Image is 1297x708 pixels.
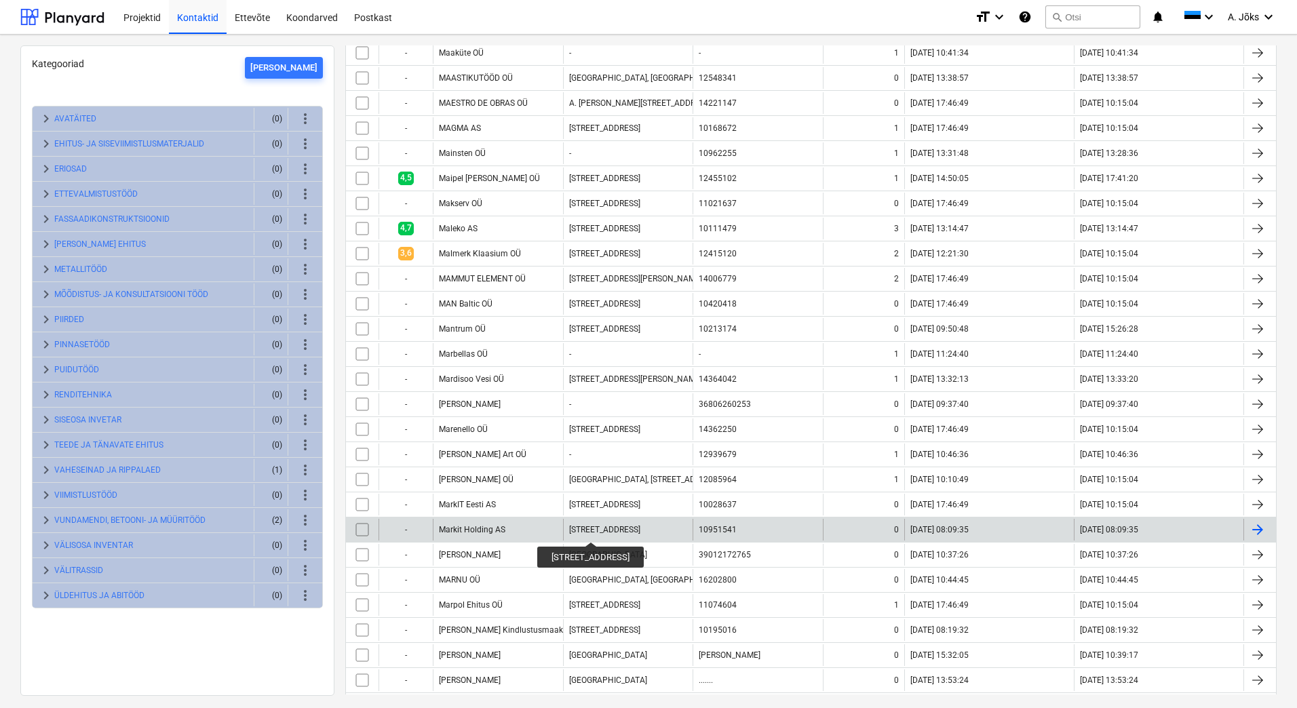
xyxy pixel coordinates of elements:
[894,450,899,459] div: 1
[379,619,433,641] div: -
[297,462,313,478] span: more_vert
[910,650,969,660] div: [DATE] 15:32:05
[569,575,918,585] div: [GEOGRAPHIC_DATA], [GEOGRAPHIC_DATA], [GEOGRAPHIC_DATA], [GEOGRAPHIC_DATA], 74720
[569,299,640,309] div: [STREET_ADDRESS]
[910,475,969,484] div: [DATE] 10:10:49
[1080,675,1138,685] div: [DATE] 13:53:24
[38,336,54,353] span: keyboard_arrow_right
[975,9,991,25] i: format_size
[379,293,433,315] div: -
[439,349,488,359] div: Marbellas OÜ
[379,368,433,390] div: -
[54,161,87,177] button: ERIOSAD
[260,108,282,130] div: (0)
[439,73,513,83] div: MAASTIKUTÖÖD OÜ
[260,158,282,180] div: (0)
[569,123,640,133] div: [STREET_ADDRESS]
[1080,149,1138,158] div: [DATE] 13:28:36
[38,361,54,378] span: keyboard_arrow_right
[1080,98,1138,108] div: [DATE] 10:15:04
[569,675,647,685] div: [GEOGRAPHIC_DATA]
[1201,9,1217,25] i: keyboard_arrow_down
[1080,650,1138,660] div: [DATE] 10:39:17
[54,236,146,252] button: [PERSON_NAME] EHITUS
[894,324,899,334] div: 0
[38,412,54,428] span: keyboard_arrow_right
[894,500,899,509] div: 0
[297,387,313,403] span: more_vert
[894,224,899,233] div: 3
[569,450,571,459] div: -
[379,569,433,591] div: -
[1080,299,1138,309] div: [DATE] 10:15:04
[439,224,478,233] div: Maleko AS
[569,425,640,434] div: [STREET_ADDRESS]
[38,562,54,578] span: keyboard_arrow_right
[699,525,737,534] div: 10951541
[894,73,899,83] div: 0
[439,575,480,585] div: MARNU OÜ
[54,487,117,503] button: VIIMISTLUSTÖÖD
[991,9,1007,25] i: keyboard_arrow_down
[569,199,640,208] div: [STREET_ADDRESS]
[910,625,969,635] div: [DATE] 08:19:32
[38,261,54,277] span: keyboard_arrow_right
[894,149,899,158] div: 1
[379,594,433,616] div: -
[894,550,899,559] div: 0
[439,149,486,158] div: Mainsten OÜ
[398,172,414,184] span: 4,5
[38,111,54,127] span: keyboard_arrow_right
[1080,349,1138,359] div: [DATE] 11:24:40
[569,550,647,559] div: [GEOGRAPHIC_DATA]
[379,544,433,566] div: -
[260,484,282,506] div: (0)
[569,224,640,233] div: [STREET_ADDRESS]
[894,274,899,283] div: 2
[699,224,737,233] div: 10111479
[297,487,313,503] span: more_vert
[439,425,488,434] div: Marenello OÜ
[699,249,737,258] div: 12415120
[1080,274,1138,283] div: [DATE] 10:15:04
[260,409,282,431] div: (0)
[569,525,640,534] div: [STREET_ADDRESS]
[894,675,899,685] div: 0
[569,399,571,409] div: -
[439,274,526,283] div: MAMMUT ELEMENT OÜ
[699,349,701,359] div: -
[54,462,161,478] button: VAHESEINAD JA RIPPALAED
[894,174,899,183] div: 1
[910,500,969,509] div: [DATE] 17:46:49
[379,444,433,465] div: -
[894,600,899,610] div: 1
[1080,625,1138,635] div: [DATE] 08:19:32
[439,525,505,534] div: Markit Holding AS
[439,98,528,108] div: MAESTRO DE OBRAS OÜ
[1260,9,1277,25] i: keyboard_arrow_down
[439,650,501,660] div: [PERSON_NAME]
[297,587,313,604] span: more_vert
[439,399,501,409] div: [PERSON_NAME]
[439,174,540,183] div: Maipel [PERSON_NAME] OÜ
[1051,12,1062,22] span: search
[398,247,414,260] span: 3,6
[894,48,899,58] div: 1
[260,133,282,155] div: (0)
[894,425,899,434] div: 0
[54,211,170,227] button: FASSAADIKONSTRUKTSIOONID
[260,334,282,355] div: (0)
[260,459,282,481] div: (1)
[699,550,751,559] div: 39012172765
[439,475,514,484] div: [PERSON_NAME] OÜ
[54,136,204,152] button: EHITUS- JA SISEVIIMISTLUSMATERJALID
[250,60,317,76] div: [PERSON_NAME]
[1080,525,1138,534] div: [DATE] 08:09:35
[894,625,899,635] div: 0
[894,249,899,258] div: 2
[297,211,313,227] span: more_vert
[439,249,521,258] div: Malmerk Klaasium OÜ
[910,274,969,283] div: [DATE] 17:46:49
[260,509,282,531] div: (2)
[699,399,751,409] div: 36806260253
